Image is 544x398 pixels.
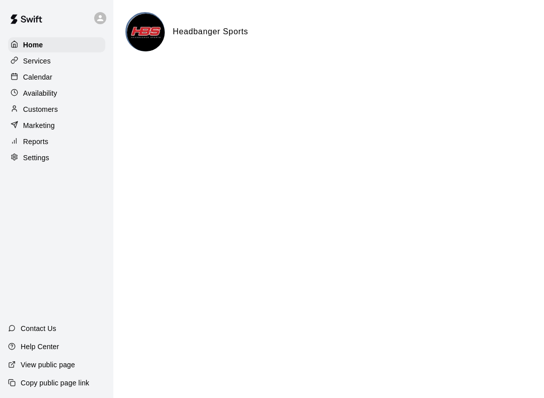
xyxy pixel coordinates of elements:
a: Marketing [8,118,105,133]
a: Calendar [8,70,105,85]
img: Headbanger Sports logo [127,14,165,51]
a: Home [8,37,105,52]
p: Settings [23,153,49,163]
p: Services [23,56,51,66]
p: Availability [23,88,57,98]
p: Calendar [23,72,52,82]
p: Home [23,40,43,50]
p: Help Center [21,342,59,352]
p: Copy public page link [21,378,89,388]
p: View public page [21,360,75,370]
p: Customers [23,104,58,114]
a: Availability [8,86,105,101]
a: Services [8,53,105,69]
a: Settings [8,150,105,165]
a: Customers [8,102,105,117]
a: Reports [8,134,105,149]
p: Marketing [23,120,55,130]
p: Reports [23,137,48,147]
p: Contact Us [21,323,56,334]
h6: Headbanger Sports [173,25,248,38]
